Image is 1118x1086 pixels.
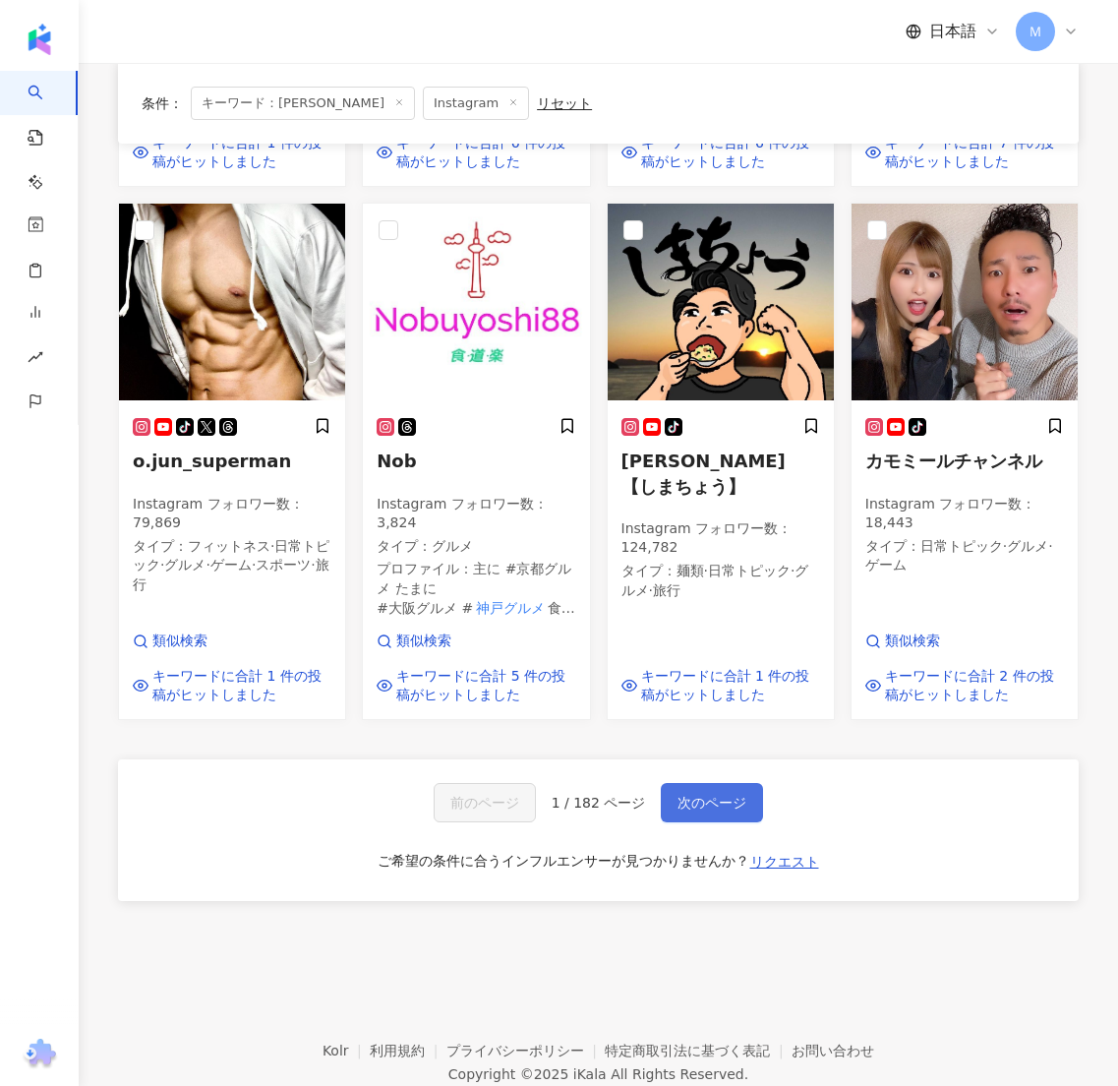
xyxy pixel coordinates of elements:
[852,204,1078,400] img: KOL Avatar
[621,134,812,172] a: キーワードに合計 6 件の投稿がヒットしました
[851,203,1079,720] a: KOL AvatarカモミールチャンネルInstagram フォロワー数：18,443タイプ：日常トピック·グルメ·ゲーム類似検索キーワードに合計 2 件の投稿がヒットしました
[708,563,791,578] span: 日常トピック
[133,537,331,595] p: タイプ ：
[188,538,270,554] span: フィットネス
[446,1043,606,1058] a: プライバシーポリシー
[423,87,529,120] span: Instagram
[750,854,819,870] span: リクエスト
[377,560,575,618] div: プロファイル ：
[323,1043,370,1058] a: Kolr
[1007,538,1048,554] span: グルメ
[133,451,291,471] span: o.jun_superman
[370,1043,446,1058] a: 利用規約
[434,783,536,822] button: 前のページ
[865,134,1056,172] a: キーワードに合計 7 件の投稿がヒットしました
[920,538,1003,554] span: 日常トピック
[621,667,812,705] a: キーワードに合計 1 件の投稿がヒットしました
[791,563,794,578] span: ·
[24,24,55,55] img: logo icon
[191,87,415,120] span: キーワード：[PERSON_NAME]
[164,557,206,573] span: グルメ
[605,1043,792,1058] a: 特定商取引法に基づく表記
[473,597,548,619] mark: 神戸グルメ
[270,538,274,554] span: ·
[206,557,209,573] span: ·
[377,632,567,651] a: 類似検索
[865,495,1064,533] p: Instagram フォロワー数 ： 18,443
[256,557,311,573] span: スポーツ
[1029,21,1042,42] span: Ｍ
[377,561,571,615] span: 主に #京都グルメ たまに #大阪グルメ #
[865,667,1056,705] a: キーワードに合計 2 件の投稿がヒットしました
[311,557,315,573] span: ·
[1003,538,1007,554] span: ·
[865,557,907,573] span: ゲーム
[608,204,834,400] img: KOL Avatar
[252,557,256,573] span: ·
[621,562,820,600] p: タイプ ：
[865,632,1056,651] a: 類似検索
[885,632,940,651] span: 類似検索
[152,134,324,172] span: キーワードに合計 1 件の投稿がヒットしました
[28,71,67,283] a: search
[377,134,567,172] a: キーワードに合計 6 件の投稿がヒットしました
[885,134,1056,172] span: キーワードに合計 7 件の投稿がヒットしました
[885,667,1056,705] span: キーワードに合計 2 件の投稿がヒットしました
[118,203,346,720] a: KOL Avataro.jun_supermanInstagram フォロワー数：79,869タイプ：フィットネス·日常トピック·グルメ·ゲーム·スポーツ·旅行類似検索キーワードに合計 1 件の...
[537,95,592,111] div: リセット
[377,667,567,705] a: キーワードに合計 5 件の投稿がヒットしました
[377,451,416,471] span: Nob
[363,204,589,400] img: KOL Avatar
[396,134,567,172] span: キーワードに合計 6 件の投稿がヒットしました
[865,451,1042,471] span: カモミールチャンネル
[448,1066,748,1082] div: Copyright © 2025 All Rights Reserved.
[378,852,749,872] div: ご希望の条件に合うインフルエンサーが見つかりませんか？
[152,632,207,651] span: 類似検索
[396,667,567,705] span: キーワードに合計 5 件の投稿がヒットしました
[641,667,812,705] span: キーワードに合計 1 件の投稿がヒットしました
[396,632,451,651] span: 類似検索
[133,134,324,172] a: キーワードに合計 1 件の投稿がヒットしました
[362,203,590,720] a: KOL AvatarNobInstagram フォロワー数：3,824タイプ：グルメプロファイル：主に #京都グルメ たまに #大阪グルメ #神戸グルメ食道楽備忘録。 #ラーメン #カレー #ハ...
[704,563,708,578] span: ·
[621,519,820,558] p: Instagram フォロワー数 ： 124,782
[210,557,252,573] span: ゲーム
[119,204,345,400] img: KOL Avatar
[432,538,473,554] span: グルメ
[649,582,653,598] span: ·
[677,795,746,811] span: 次のページ
[749,846,820,877] button: リクエスト
[142,95,183,111] span: 条件 ：
[573,1066,607,1082] a: iKala
[133,667,324,705] a: キーワードに合計 1 件の投稿がヒットしました
[1048,538,1052,554] span: ·
[21,1039,59,1070] img: chrome extension
[661,783,763,822] button: 次のページ
[653,582,680,598] span: 旅行
[792,1043,874,1058] a: お問い合わせ
[621,563,809,598] span: グルメ
[28,337,43,382] span: rise
[377,495,575,533] p: Instagram フォロワー数 ： 3,824
[133,632,324,651] a: 類似検索
[552,795,646,811] span: 1 / 182 ページ
[377,537,575,557] p: タイプ ：
[133,495,331,533] p: Instagram フォロワー数 ： 79,869
[929,21,976,42] span: 日本語
[865,537,1064,575] p: タイプ ：
[160,557,164,573] span: ·
[152,667,324,705] span: キーワードに合計 1 件の投稿がヒットしました
[641,134,812,172] span: キーワードに合計 6 件の投稿がヒットしました
[621,451,786,496] span: [PERSON_NAME]【しまちょう】
[677,563,704,578] span: 麺類
[607,203,835,720] a: KOL Avatar[PERSON_NAME]【しまちょう】Instagram フォロワー数：124,782タイプ：麺類·日常トピック·グルメ·旅行キーワードに合計 1 件の投稿がヒットしました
